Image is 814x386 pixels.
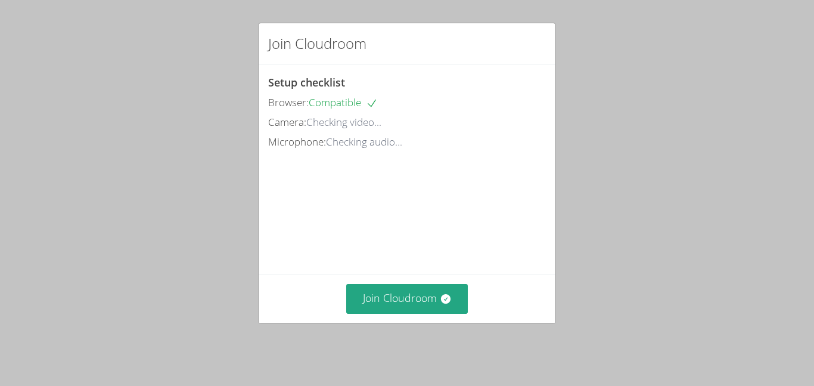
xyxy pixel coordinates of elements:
[268,115,306,129] span: Camera:
[309,95,378,109] span: Compatible
[268,33,366,54] h2: Join Cloudroom
[268,95,309,109] span: Browser:
[306,115,381,129] span: Checking video...
[346,284,468,313] button: Join Cloudroom
[268,75,345,89] span: Setup checklist
[326,135,402,149] span: Checking audio...
[268,135,326,149] span: Microphone:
